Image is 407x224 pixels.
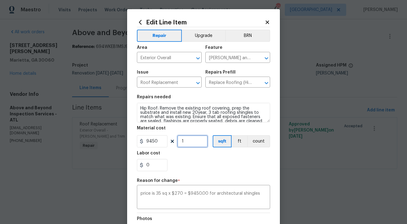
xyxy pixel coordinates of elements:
h2: Edit Line Item [137,19,265,26]
h5: Reason for change [137,179,178,183]
button: Repair [137,30,182,42]
textarea: price is 35 sq x $270 = $9450.00 for architectural shingles [141,191,266,204]
button: BRN [225,30,270,42]
h5: Feature [205,45,222,50]
textarea: Hip Roof: Remove the existing roof covering, prep the substrate and install new 20year, 3 tab roo... [137,103,270,122]
button: Open [194,79,202,87]
h5: Material cost [137,126,166,130]
h5: Labor cost [137,151,160,155]
button: Open [262,54,271,63]
h5: Issue [137,70,148,74]
button: count [247,135,270,147]
button: Upgrade [182,30,226,42]
button: Open [194,54,202,63]
h5: Photos [137,217,152,221]
button: sqft [213,135,232,147]
h5: Area [137,45,147,50]
button: Open [262,79,271,87]
h5: Repairs Prefill [205,70,236,74]
button: ft [232,135,247,147]
h5: Repairs needed [137,95,171,99]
